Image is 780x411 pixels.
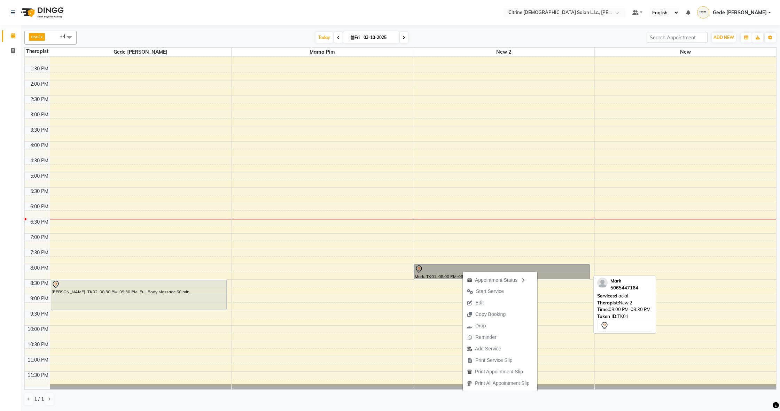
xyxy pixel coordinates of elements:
img: apt_status.png [467,278,472,283]
span: Time: [597,307,609,312]
span: Token ID: [597,313,617,319]
div: 6:00 PM [29,203,50,210]
span: Print Appointment Slip [475,368,523,375]
img: printall.png [467,381,472,386]
span: Print Service Slip [475,357,513,364]
img: profile [597,278,608,288]
span: Copy Booking [475,311,506,318]
div: 3:00 PM [29,111,50,118]
img: printapt.png [467,369,472,374]
span: Gede [PERSON_NAME] [713,9,767,16]
div: 7:30 PM [29,249,50,256]
div: 4:30 PM [29,157,50,164]
span: ADD NEW [713,35,734,40]
span: Add Service [475,345,501,352]
div: 2:00 PM [29,80,50,88]
img: add-service.png [467,346,472,351]
div: Appointment Status [463,274,537,286]
div: 10:00 PM [26,326,50,333]
div: 4:00 PM [29,142,50,149]
div: [PERSON_NAME], TK02, 08:30 PM-09:30 PM, Full Body Massage 60 min. [51,280,227,310]
span: Facial [616,293,628,298]
div: 5065447164 [610,285,638,292]
div: 2:30 PM [29,96,50,103]
div: 3:30 PM [29,126,50,134]
input: 2025-10-03 [361,32,396,43]
div: 5:00 PM [29,172,50,180]
div: 8:00 PM [29,264,50,272]
span: +4 [60,33,71,39]
span: Start Service [476,288,504,295]
span: Drop [475,322,486,329]
div: 9:30 PM [29,310,50,318]
div: 8:30 PM [29,280,50,287]
div: 6:30 PM [29,218,50,226]
div: 5:30 PM [29,188,50,195]
span: Mama Pim [232,48,413,56]
div: TK01 [597,313,652,320]
span: Mark [610,278,621,284]
span: new [595,48,776,56]
div: New 2 [597,300,652,307]
span: Gede [PERSON_NAME] [50,48,232,56]
span: Fri [349,35,361,40]
span: Edit [475,299,484,307]
div: 11:00 PM [26,356,50,364]
span: 1 / 1 [34,395,44,403]
span: Today [315,32,333,43]
button: ADD NEW [712,33,736,42]
span: Print All Appointment Slip [475,380,529,387]
input: Search Appointment [647,32,708,43]
span: Reminder [475,334,497,341]
div: 1:30 PM [29,65,50,72]
div: 10:30 PM [26,341,50,348]
img: Gede Yohanes Marthana [697,6,709,18]
div: 9:00 PM [29,295,50,302]
span: Therapist: [597,300,619,305]
span: new 2 [413,48,595,56]
span: Services: [597,293,616,298]
div: Therapist [25,48,50,55]
span: asal [31,34,40,39]
img: logo [18,3,65,22]
div: 7:00 PM [29,234,50,241]
a: x [40,34,43,39]
div: 11:30 PM [26,372,50,379]
div: 08:00 PM-08:30 PM [597,306,652,313]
